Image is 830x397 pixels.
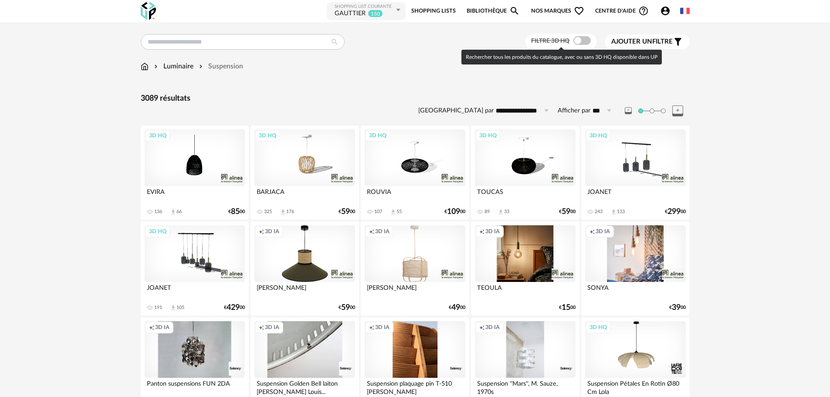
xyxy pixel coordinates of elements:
[154,209,162,215] div: 136
[145,378,245,395] div: Panton suspensions FUN 2DA
[485,324,500,331] span: 3D IA
[361,221,469,316] a: Creation icon 3D IA [PERSON_NAME] €4900
[365,130,390,141] div: 3D HQ
[479,324,484,331] span: Creation icon
[149,324,154,331] span: Creation icon
[365,186,465,204] div: ROUVIA
[368,10,383,17] sup: 150
[280,209,286,215] span: Download icon
[369,324,374,331] span: Creation icon
[605,34,690,49] button: Ajouter unfiltre Filter icon
[141,126,249,220] a: 3D HQ EVIRA 136 Download icon 66 €8500
[231,209,240,215] span: 85
[562,209,570,215] span: 59
[145,282,245,299] div: JOANET
[286,209,294,215] div: 176
[369,228,374,235] span: Creation icon
[390,209,396,215] span: Download icon
[141,2,156,20] img: OXP
[581,126,689,220] a: 3D HQ JOANET 243 Download icon 133 €29900
[259,228,264,235] span: Creation icon
[335,4,394,10] div: Shopping List courante
[141,61,149,71] img: svg+xml;base64,PHN2ZyB3aWR0aD0iMTYiIGhlaWdodD0iMTciIHZpZXdCb3g9IjAgMCAxNiAxNyIgZmlsbD0ibm9uZSIgeG...
[396,209,402,215] div: 55
[475,378,575,395] div: Suspension ''Mars'', M. Sauze, 1970s
[375,324,390,331] span: 3D IA
[673,37,683,47] span: Filter icon
[145,186,245,204] div: EVIRA
[479,228,484,235] span: Creation icon
[374,209,382,215] div: 107
[559,305,576,311] div: € 00
[141,94,690,104] div: 3089 résultats
[585,186,685,204] div: JOANET
[341,209,350,215] span: 59
[475,130,501,141] div: 3D HQ
[176,305,184,311] div: 105
[176,209,182,215] div: 66
[574,6,584,16] span: Heart Outline icon
[170,305,176,311] span: Download icon
[155,324,169,331] span: 3D IA
[145,226,170,237] div: 3D HQ
[154,305,162,311] div: 191
[660,6,674,16] span: Account Circle icon
[467,1,520,21] a: BibliothèqueMagnify icon
[145,130,170,141] div: 3D HQ
[484,209,490,215] div: 89
[562,305,570,311] span: 15
[449,305,465,311] div: € 00
[611,37,673,46] span: filtre
[224,305,245,311] div: € 00
[531,38,569,44] span: Filtre 3D HQ
[585,378,685,395] div: Suspension Pétales En Rotin Ø80 Cm Lola
[411,1,456,21] a: Shopping Lists
[504,209,509,215] div: 33
[254,186,355,204] div: BARJACA
[254,378,355,395] div: Suspension Golden Bell laiton [PERSON_NAME] Louis...
[498,209,504,215] span: Download icon
[339,305,355,311] div: € 00
[665,209,686,215] div: € 00
[335,10,366,18] div: GAUTTIER
[418,107,494,115] label: [GEOGRAPHIC_DATA] par
[264,209,272,215] div: 325
[589,228,595,235] span: Creation icon
[461,50,662,64] div: Rechercher tous les produits du catalogue, avec ou sans 3D HQ disponible dans UP
[610,209,617,215] span: Download icon
[660,6,671,16] span: Account Circle icon
[152,61,193,71] div: Luminaire
[638,6,649,16] span: Help Circle Outline icon
[667,209,681,215] span: 299
[471,126,579,220] a: 3D HQ TOUCAS 89 Download icon 33 €5900
[485,228,500,235] span: 3D IA
[596,228,610,235] span: 3D IA
[558,107,590,115] label: Afficher par
[365,378,465,395] div: Suspension plaquage pin T-510 [PERSON_NAME]
[581,221,689,316] a: Creation icon 3D IA SONYA €3900
[228,209,245,215] div: € 00
[669,305,686,311] div: € 00
[365,282,465,299] div: [PERSON_NAME]
[559,209,576,215] div: € 00
[259,324,264,331] span: Creation icon
[375,228,390,235] span: 3D IA
[471,221,579,316] a: Creation icon 3D IA TEOULA €1500
[586,322,611,333] div: 3D HQ
[595,6,649,16] span: Centre d'aideHelp Circle Outline icon
[170,209,176,215] span: Download icon
[586,130,611,141] div: 3D HQ
[141,221,249,316] a: 3D HQ JOANET 191 Download icon 105 €42900
[341,305,350,311] span: 59
[680,6,690,16] img: fr
[611,38,652,45] span: Ajouter un
[585,282,685,299] div: SONYA
[265,324,279,331] span: 3D IA
[672,305,681,311] span: 39
[227,305,240,311] span: 429
[339,209,355,215] div: € 00
[447,209,460,215] span: 109
[254,282,355,299] div: [PERSON_NAME]
[251,221,359,316] a: Creation icon 3D IA [PERSON_NAME] €5900
[265,228,279,235] span: 3D IA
